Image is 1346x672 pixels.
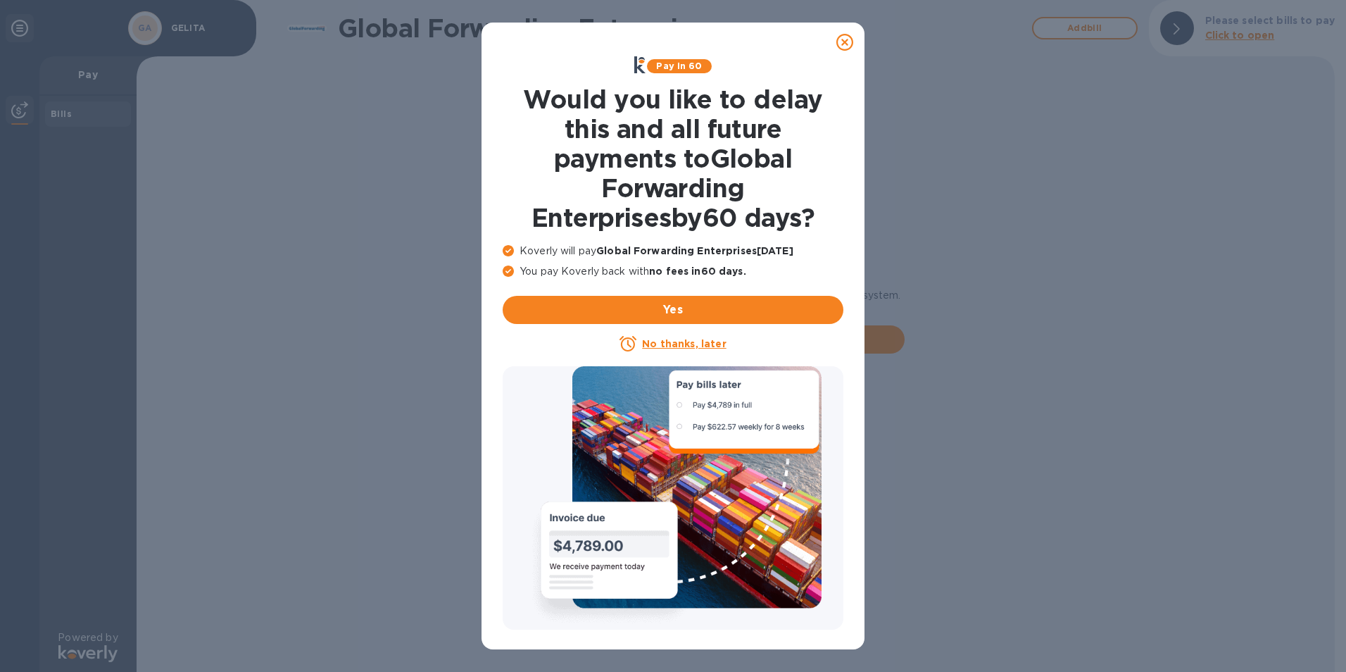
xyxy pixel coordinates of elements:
b: Global Forwarding Enterprises [DATE] [596,245,793,256]
h1: Would you like to delay this and all future payments to Global Forwarding Enterprises by 60 days ? [503,85,843,232]
u: No thanks, later [642,338,726,349]
button: Yes [503,296,843,324]
span: Yes [514,301,832,318]
b: Pay in 60 [656,61,702,71]
p: Koverly will pay [503,244,843,259]
b: no fees in 60 days . [649,266,746,277]
p: You pay Koverly back with [503,264,843,279]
